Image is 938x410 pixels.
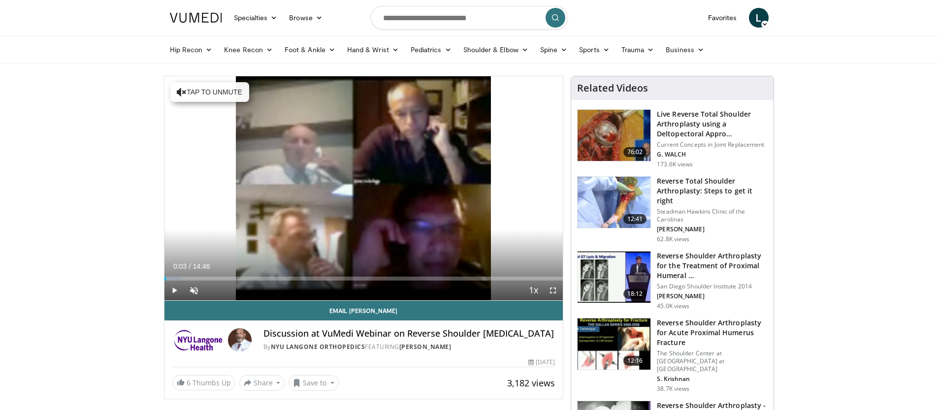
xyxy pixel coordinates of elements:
a: Browse [283,8,328,28]
p: S. Krishnan [657,375,768,383]
img: 326034_0000_1.png.150x105_q85_crop-smart_upscale.jpg [578,177,650,228]
a: 12:41 Reverse Total Shoulder Arthroplasty: Steps to get it right Steadman Hawkins Clinic of the C... [577,176,768,243]
a: Foot & Ankle [279,40,341,60]
h3: Reverse Shoulder Arthroplasty for Acute Proximal Humerus Fracture [657,318,768,347]
button: Tap to unmute [170,82,249,102]
button: Fullscreen [543,281,563,300]
a: Email [PERSON_NAME] [164,301,563,320]
a: Sports [573,40,615,60]
h3: Reverse Shoulder Arthroplasty for the Treatment of Proximal Humeral … [657,251,768,281]
a: Shoulder & Elbow [457,40,534,60]
p: Steadman Hawkins Clinic of the Carolinas [657,208,768,223]
a: Hip Recon [164,40,219,60]
p: The Shoulder Center at [GEOGRAPHIC_DATA] at [GEOGRAPHIC_DATA] [657,349,768,373]
h4: Discussion at VuMedi Webinar on Reverse Shoulder [MEDICAL_DATA] [263,328,555,339]
span: 6 [187,378,191,387]
div: By FEATURING [263,343,555,351]
img: Q2xRg7exoPLTwO8X4xMDoxOjA4MTsiGN.150x105_q85_crop-smart_upscale.jpg [578,252,650,303]
span: 12:16 [623,356,647,366]
span: 18:12 [623,289,647,299]
button: Unmute [184,281,204,300]
a: Favorites [702,8,743,28]
span: 12:41 [623,214,647,224]
img: Avatar [228,328,252,352]
span: 76:02 [623,147,647,157]
button: Play [164,281,184,300]
button: Save to [289,375,339,391]
p: 45.0K views [657,302,689,310]
p: [PERSON_NAME] [657,292,768,300]
a: Business [660,40,710,60]
a: 6 Thumbs Up [172,375,235,390]
a: 76:02 Live Reverse Total Shoulder Arthroplasty using a Deltopectoral Appro… Current Concepts in J... [577,109,768,168]
button: Playback Rate [523,281,543,300]
input: Search topics, interventions [371,6,568,30]
h4: Related Videos [577,82,648,94]
a: Knee Recon [218,40,279,60]
span: 0:03 [173,262,187,270]
a: 18:12 Reverse Shoulder Arthroplasty for the Treatment of Proximal Humeral … San Diego Shoulder In... [577,251,768,310]
p: 173.6K views [657,160,693,168]
a: Specialties [228,8,284,28]
img: VuMedi Logo [170,13,222,23]
button: Share [239,375,285,391]
p: G. WALCH [657,151,768,158]
h3: Reverse Total Shoulder Arthroplasty: Steps to get it right [657,176,768,206]
div: Progress Bar [164,277,563,281]
p: San Diego Shoulder Institute 2014 [657,283,768,290]
img: 684033_3.png.150x105_q85_crop-smart_upscale.jpg [578,110,650,161]
a: L [749,8,769,28]
img: NYU Langone Orthopedics [172,328,224,352]
img: butch_reverse_arthroplasty_3.png.150x105_q85_crop-smart_upscale.jpg [578,318,650,370]
a: NYU Langone Orthopedics [271,343,365,351]
a: Trauma [615,40,660,60]
p: [PERSON_NAME] [657,225,768,233]
span: 14:46 [193,262,210,270]
a: Pediatrics [405,40,457,60]
p: 62.8K views [657,235,689,243]
h3: Live Reverse Total Shoulder Arthroplasty using a Deltopectoral Appro… [657,109,768,139]
div: [DATE] [528,358,555,367]
p: 38.7K views [657,385,689,393]
a: Hand & Wrist [341,40,405,60]
a: 12:16 Reverse Shoulder Arthroplasty for Acute Proximal Humerus Fracture The Shoulder Center at [G... [577,318,768,393]
p: Current Concepts in Joint Replacement [657,141,768,149]
span: 3,182 views [507,377,555,389]
a: Spine [534,40,573,60]
span: / [189,262,191,270]
a: [PERSON_NAME] [399,343,452,351]
video-js: Video Player [164,76,563,301]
